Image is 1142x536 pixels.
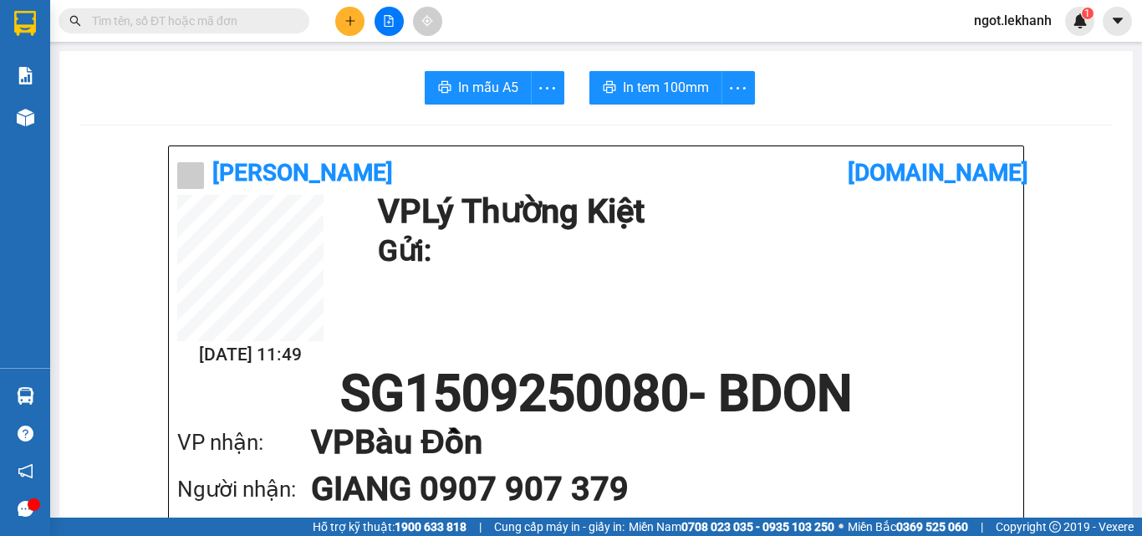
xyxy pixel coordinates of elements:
[458,77,518,98] span: In mẫu A5
[311,419,981,466] h1: VP Bàu Đồn
[623,77,709,98] span: In tem 100mm
[961,10,1065,31] span: ngot.lekhanh
[160,14,294,34] div: Bàu Đồn
[177,341,324,369] h2: [DATE] 11:49
[212,159,393,186] b: [PERSON_NAME]
[848,159,1028,186] b: [DOMAIN_NAME]
[589,71,722,105] button: printerIn tem 100mm
[1082,8,1094,19] sup: 1
[18,463,33,479] span: notification
[177,472,311,507] div: Người nhận:
[721,71,755,105] button: more
[17,109,34,126] img: warehouse-icon
[421,15,433,27] span: aim
[1084,8,1090,19] span: 1
[494,518,625,536] span: Cung cấp máy in - giấy in:
[531,71,564,105] button: more
[1049,521,1061,533] span: copyright
[335,7,365,36] button: plus
[14,14,148,54] div: Lý Thường Kiệt
[160,16,200,33] span: Nhận:
[92,12,289,30] input: Tìm tên, số ĐT hoặc mã đơn
[383,15,395,27] span: file-add
[177,369,1015,419] h1: SG1509250080 - BDON
[375,7,404,36] button: file-add
[157,92,181,110] span: CC :
[158,120,181,143] span: SL
[395,520,466,533] strong: 1900 633 818
[69,15,81,27] span: search
[344,15,356,27] span: plus
[18,501,33,517] span: message
[438,80,451,96] span: printer
[311,466,981,513] h1: GIANG 0907 907 379
[313,518,466,536] span: Hỗ trợ kỹ thuật:
[839,523,844,530] span: ⚪️
[1073,13,1088,28] img: icon-new-feature
[413,7,442,36] button: aim
[177,426,311,460] div: VP nhận:
[425,71,532,105] button: printerIn mẫu A5
[14,16,40,33] span: Gửi:
[479,518,482,536] span: |
[378,228,1007,274] h1: Gửi:
[896,520,968,533] strong: 0369 525 060
[722,78,754,99] span: more
[160,34,294,54] div: GIANG
[629,518,834,536] span: Miền Nam
[1110,13,1125,28] span: caret-down
[14,11,36,36] img: logo-vxr
[681,520,834,533] strong: 0708 023 035 - 0935 103 250
[848,518,968,536] span: Miền Bắc
[532,78,563,99] span: more
[981,518,983,536] span: |
[603,80,616,96] span: printer
[378,195,1007,228] h1: VP Lý Thường Kiệt
[18,426,33,442] span: question-circle
[17,387,34,405] img: warehouse-icon
[160,54,294,78] div: 0907907379
[1103,7,1132,36] button: caret-down
[14,121,294,142] div: Tên hàng: 1kien ( : 1 )
[17,67,34,84] img: solution-icon
[157,88,296,111] div: 50.000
